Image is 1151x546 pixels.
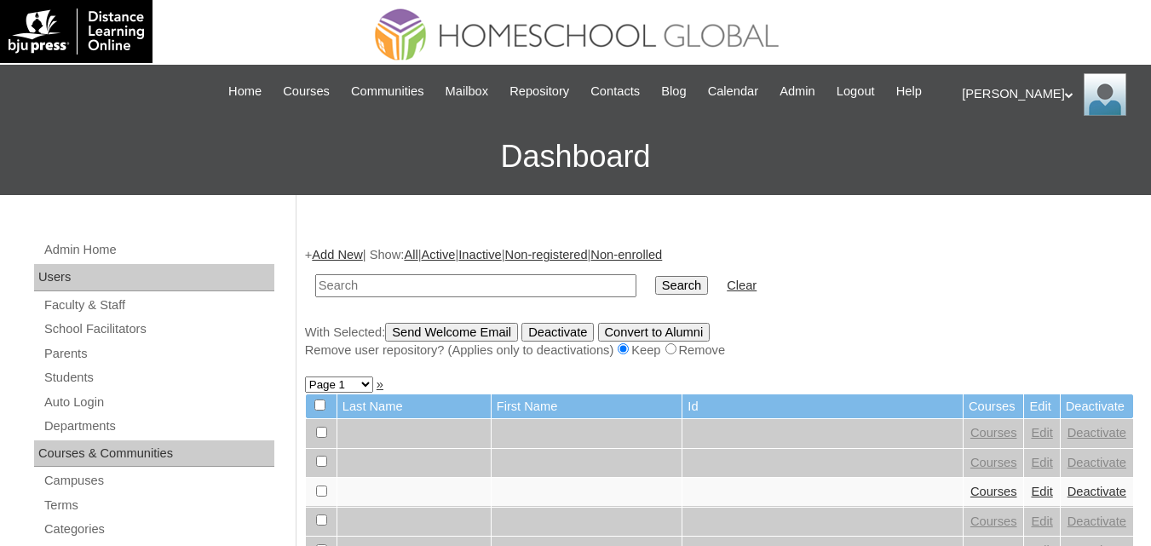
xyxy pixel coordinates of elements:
a: Home [220,82,270,101]
div: + | Show: | | | | [305,246,1134,359]
a: Deactivate [1068,426,1126,440]
div: With Selected: [305,323,1134,359]
a: Contacts [582,82,648,101]
span: Repository [509,82,569,101]
input: Search [655,276,708,295]
a: Help [888,82,930,101]
a: » [377,377,383,391]
a: Admin [771,82,824,101]
span: Communities [351,82,424,101]
span: Courses [283,82,330,101]
img: Ariane Ebuen [1084,73,1126,116]
span: Admin [780,82,815,101]
a: School Facilitators [43,319,274,340]
a: Campuses [43,470,274,491]
a: Communities [342,82,433,101]
a: Courses [970,426,1017,440]
a: Students [43,367,274,388]
a: Active [422,248,456,262]
a: Faculty & Staff [43,295,274,316]
a: Courses [274,82,338,101]
a: Blog [653,82,694,101]
a: Categories [43,519,274,540]
a: Calendar [699,82,767,101]
input: Deactivate [521,323,594,342]
a: Repository [501,82,578,101]
a: Auto Login [43,392,274,413]
td: First Name [492,394,682,419]
a: Mailbox [437,82,498,101]
span: Calendar [708,82,758,101]
a: Clear [727,279,757,292]
input: Send Welcome Email [385,323,518,342]
img: logo-white.png [9,9,144,55]
td: Deactivate [1061,394,1133,419]
a: Non-enrolled [590,248,662,262]
input: Convert to Alumni [598,323,711,342]
input: Search [315,274,636,297]
h3: Dashboard [9,118,1142,195]
a: All [404,248,417,262]
a: Courses [970,456,1017,469]
span: Logout [837,82,875,101]
div: [PERSON_NAME] [962,73,1134,116]
div: Users [34,264,274,291]
a: Non-registered [505,248,588,262]
a: Admin Home [43,239,274,261]
span: Home [228,82,262,101]
span: Help [896,82,922,101]
a: Courses [970,514,1017,528]
td: Courses [964,394,1024,419]
div: Remove user repository? (Applies only to deactivations) Keep Remove [305,342,1134,359]
a: Courses [970,485,1017,498]
div: Courses & Communities [34,440,274,468]
a: Logout [828,82,883,101]
span: Contacts [590,82,640,101]
td: Id [682,394,963,419]
a: Edit [1031,426,1052,440]
span: Mailbox [446,82,489,101]
a: Terms [43,495,274,516]
span: Blog [661,82,686,101]
a: Departments [43,416,274,437]
a: Deactivate [1068,514,1126,528]
a: Deactivate [1068,456,1126,469]
a: Inactive [458,248,502,262]
a: Edit [1031,485,1052,498]
td: Last Name [337,394,491,419]
a: Edit [1031,514,1052,528]
a: Parents [43,343,274,365]
a: Add New [312,248,362,262]
a: Edit [1031,456,1052,469]
td: Edit [1024,394,1059,419]
a: Deactivate [1068,485,1126,498]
